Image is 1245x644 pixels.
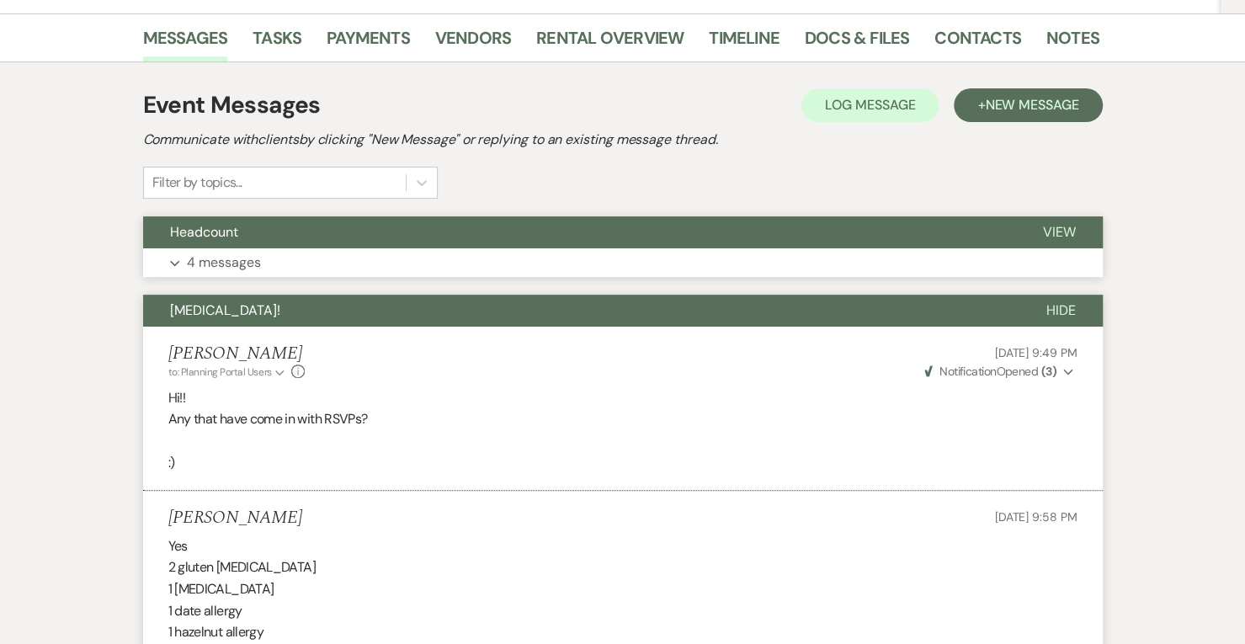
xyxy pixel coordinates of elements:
[143,216,1016,248] button: Headcount
[536,24,684,61] a: Rental Overview
[170,223,238,241] span: Headcount
[934,24,1021,61] a: Contacts
[168,578,1077,600] p: 1 [MEDICAL_DATA]
[168,535,1077,557] p: Yes
[143,88,321,123] h1: Event Messages
[143,24,228,61] a: Messages
[253,24,301,61] a: Tasks
[994,509,1077,524] span: [DATE] 9:58 PM
[709,24,779,61] a: Timeline
[168,621,1077,643] p: 1 hazelnut allergy
[152,173,242,193] div: Filter by topics...
[168,452,1077,474] p: :)
[168,387,1077,409] p: Hi!!
[1040,364,1056,379] strong: ( 3 )
[1046,301,1076,319] span: Hide
[924,364,1056,379] span: Opened
[435,24,511,61] a: Vendors
[168,343,306,365] h5: [PERSON_NAME]
[168,556,1077,578] p: 2 gluten [MEDICAL_DATA]
[994,345,1077,360] span: [DATE] 9:49 PM
[954,88,1102,122] button: +New Message
[168,508,302,529] h5: [PERSON_NAME]
[327,24,410,61] a: Payments
[985,96,1078,114] span: New Message
[939,364,996,379] span: Notification
[922,363,1077,381] button: NotificationOpened (3)
[801,88,939,122] button: Log Message
[187,252,261,274] p: 4 messages
[168,408,1077,430] p: Any that have come in with RSVPs?
[170,301,280,319] span: [MEDICAL_DATA]!
[143,248,1103,277] button: 4 messages
[1046,24,1099,61] a: Notes
[143,130,1103,150] h2: Communicate with clients by clicking "New Message" or replying to an existing message thread.
[1016,216,1103,248] button: View
[168,365,288,380] button: to: Planning Portal Users
[168,600,1077,622] p: 1 date allergy
[168,365,272,379] span: to: Planning Portal Users
[825,96,915,114] span: Log Message
[1019,295,1103,327] button: Hide
[1043,223,1076,241] span: View
[805,24,909,61] a: Docs & Files
[143,295,1019,327] button: [MEDICAL_DATA]!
